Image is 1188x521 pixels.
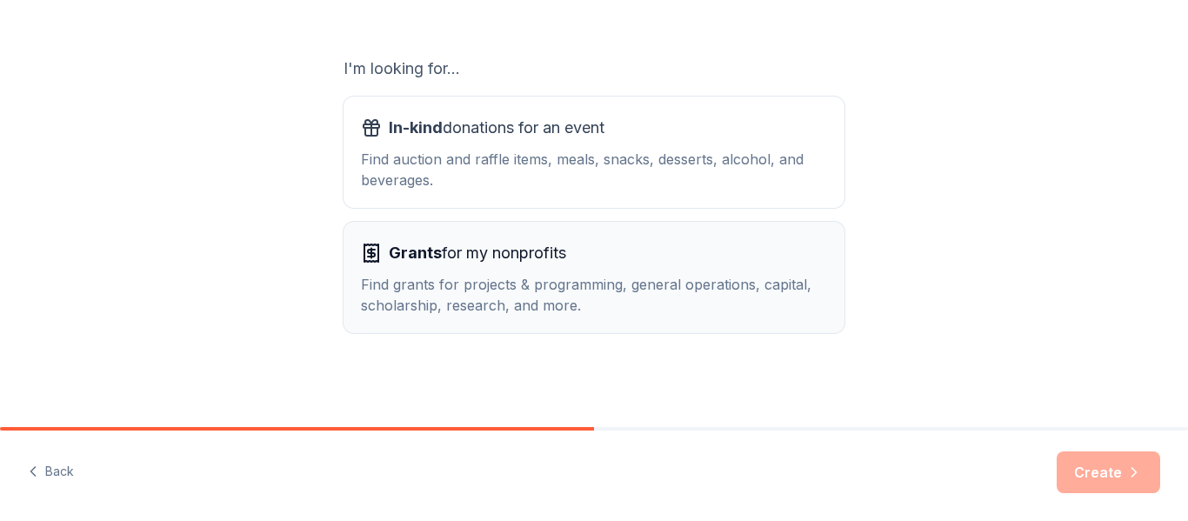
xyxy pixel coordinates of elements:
[389,114,604,142] span: donations for an event
[344,55,844,83] div: I'm looking for...
[361,274,827,316] div: Find grants for projects & programming, general operations, capital, scholarship, research, and m...
[344,97,844,208] button: In-kinddonations for an eventFind auction and raffle items, meals, snacks, desserts, alcohol, and...
[389,239,566,267] span: for my nonprofits
[389,244,442,262] span: Grants
[28,454,74,491] button: Back
[389,118,443,137] span: In-kind
[361,149,827,190] div: Find auction and raffle items, meals, snacks, desserts, alcohol, and beverages.
[344,222,844,333] button: Grantsfor my nonprofitsFind grants for projects & programming, general operations, capital, schol...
